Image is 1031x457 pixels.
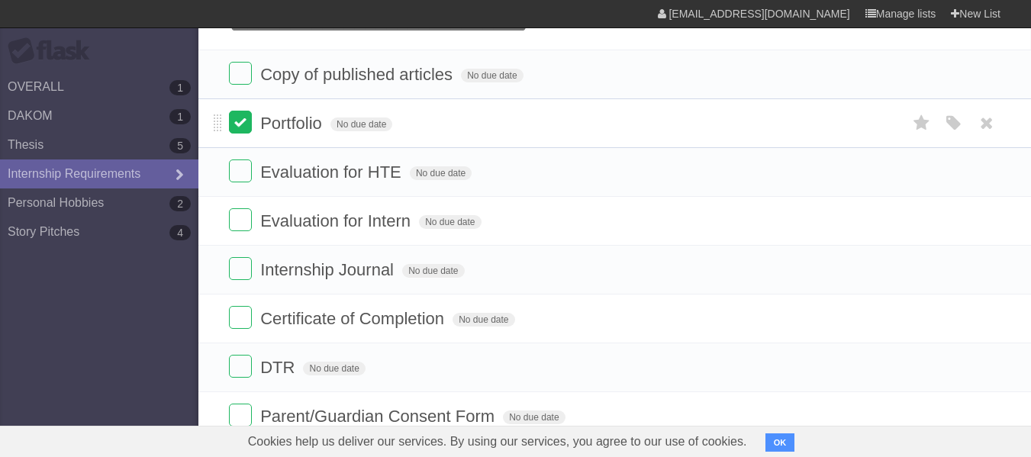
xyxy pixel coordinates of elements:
[461,69,523,82] span: No due date
[303,362,365,375] span: No due date
[260,211,414,230] span: Evaluation for Intern
[8,37,99,65] div: Flask
[260,260,398,279] span: Internship Journal
[229,111,252,134] label: Done
[229,306,252,329] label: Done
[330,117,392,131] span: No due date
[229,159,252,182] label: Done
[169,225,191,240] b: 4
[503,410,565,424] span: No due date
[765,433,795,452] button: OK
[402,264,464,278] span: No due date
[907,111,936,136] label: Star task
[260,309,448,328] span: Certificate of Completion
[169,138,191,153] b: 5
[260,65,456,84] span: Copy of published articles
[169,109,191,124] b: 1
[410,166,472,180] span: No due date
[453,313,514,327] span: No due date
[419,215,481,229] span: No due date
[229,208,252,231] label: Done
[229,257,252,280] label: Done
[169,196,191,211] b: 2
[260,163,405,182] span: Evaluation for HTE
[233,426,762,457] span: Cookies help us deliver our services. By using our services, you agree to our use of cookies.
[260,407,498,426] span: Parent/Guardian Consent Form
[260,358,298,377] span: DTR
[229,62,252,85] label: Done
[169,80,191,95] b: 1
[260,114,326,133] span: Portfolio
[229,355,252,378] label: Done
[229,404,252,426] label: Done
